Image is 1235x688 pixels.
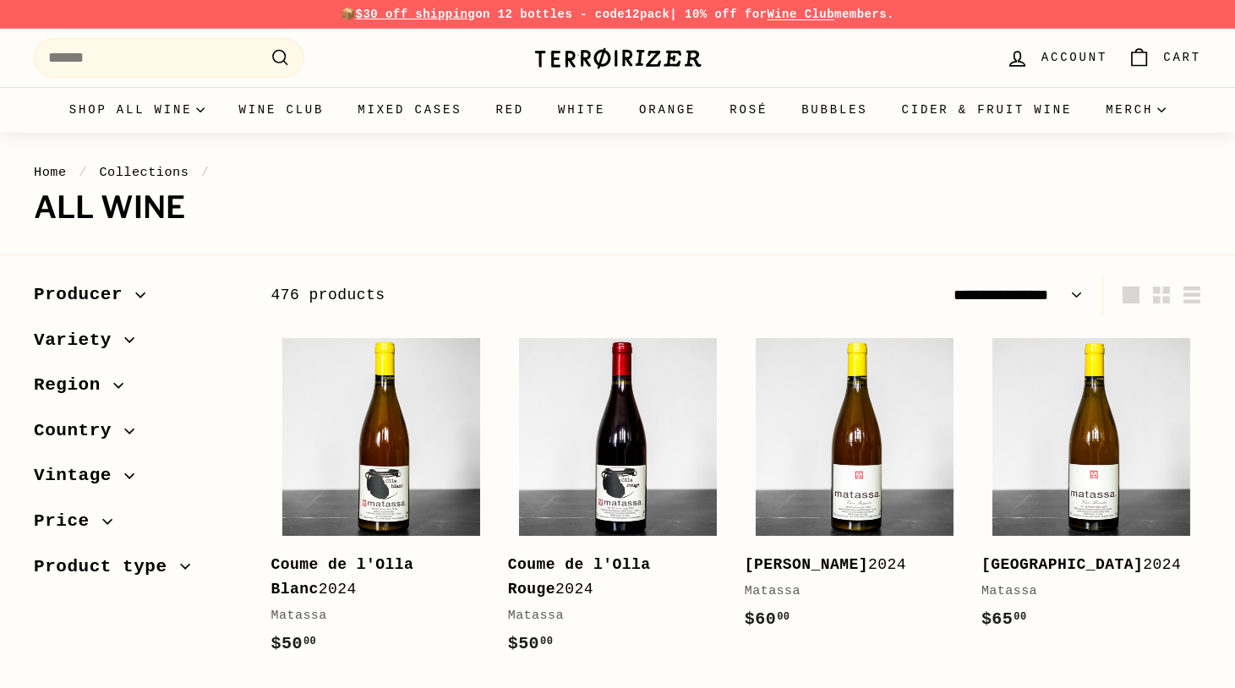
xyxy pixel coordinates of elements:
[34,281,135,309] span: Producer
[745,609,790,629] span: $60
[508,606,711,626] div: Matassa
[784,87,884,133] a: Bubbles
[508,556,651,598] b: Coume de l'Olla Rouge
[74,165,91,180] span: /
[713,87,784,133] a: Rosé
[34,165,67,180] a: Home
[271,556,414,598] b: Coume de l'Olla Blanc
[271,634,317,653] span: $50
[303,636,316,647] sup: 00
[34,549,244,594] button: Product type
[625,8,669,21] strong: 12pack
[1118,33,1211,83] a: Cart
[478,87,541,133] a: Red
[341,87,478,133] a: Mixed Cases
[197,165,214,180] span: /
[1041,48,1107,67] span: Account
[34,322,244,368] button: Variety
[34,461,124,490] span: Vintage
[34,503,244,549] button: Price
[981,609,1027,629] span: $65
[981,582,1184,602] div: Matassa
[981,553,1184,577] div: 2024
[745,556,868,573] b: [PERSON_NAME]
[34,191,1201,225] h1: All wine
[221,87,341,133] a: Wine Club
[767,8,834,21] a: Wine Club
[34,326,124,355] span: Variety
[52,87,222,133] summary: Shop all wine
[981,327,1201,650] a: [GEOGRAPHIC_DATA]2024Matassa
[508,327,728,674] a: Coume de l'Olla Rouge2024Matassa
[622,87,713,133] a: Orange
[540,636,553,647] sup: 00
[1014,611,1026,623] sup: 00
[34,5,1201,24] p: 📦 on 12 bottles - code | 10% off for members.
[34,553,180,582] span: Product type
[745,327,965,650] a: [PERSON_NAME]2024Matassa
[996,33,1118,83] a: Account
[508,634,554,653] span: $50
[356,8,476,21] span: $30 off shipping
[34,412,244,458] button: Country
[745,582,948,602] div: Matassa
[745,553,948,577] div: 2024
[271,283,736,308] div: 476 products
[271,606,474,626] div: Matassa
[981,556,1143,573] b: [GEOGRAPHIC_DATA]
[508,553,711,602] div: 2024
[541,87,622,133] a: White
[34,276,244,322] button: Producer
[34,371,113,400] span: Region
[34,162,1201,183] nav: breadcrumbs
[34,417,124,445] span: Country
[34,457,244,503] button: Vintage
[1163,48,1201,67] span: Cart
[34,507,102,536] span: Price
[34,367,244,412] button: Region
[99,165,189,180] a: Collections
[271,553,474,602] div: 2024
[885,87,1090,133] a: Cider & Fruit Wine
[1089,87,1183,133] summary: Merch
[271,327,491,674] a: Coume de l'Olla Blanc2024Matassa
[777,611,790,623] sup: 00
